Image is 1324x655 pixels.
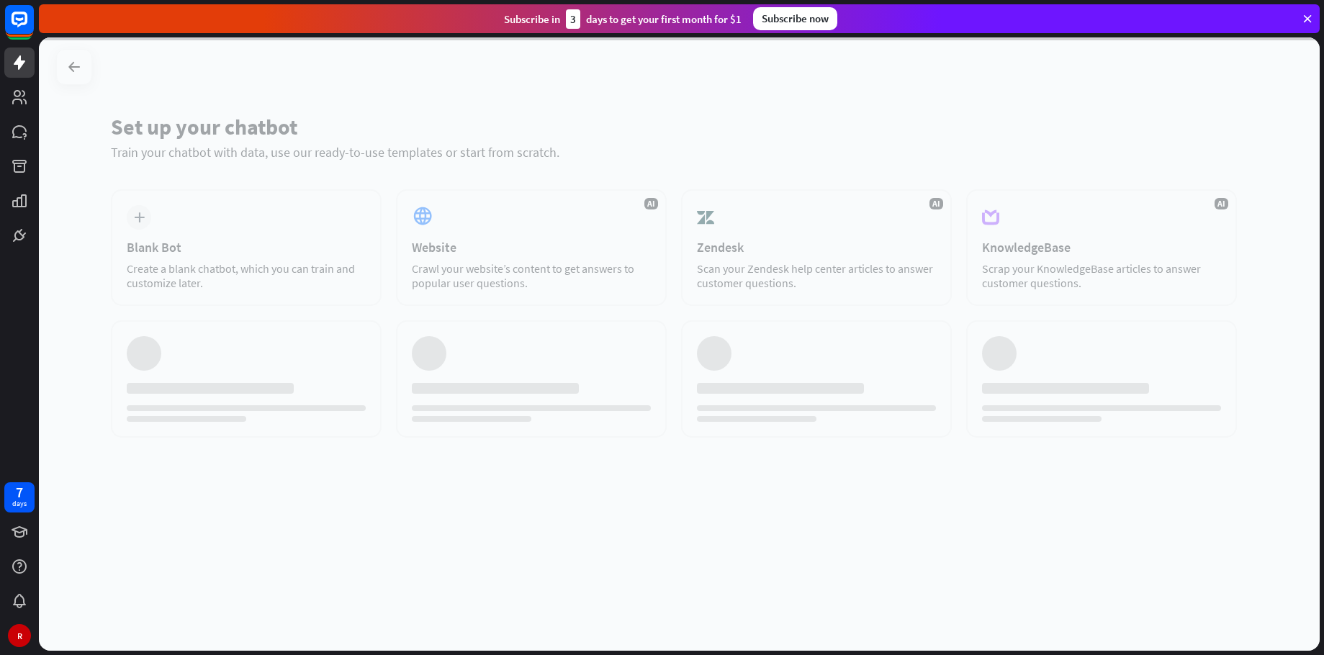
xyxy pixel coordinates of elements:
[504,9,742,29] div: Subscribe in days to get your first month for $1
[12,499,27,509] div: days
[566,9,580,29] div: 3
[16,486,23,499] div: 7
[753,7,837,30] div: Subscribe now
[4,482,35,512] a: 7 days
[8,624,31,647] div: R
